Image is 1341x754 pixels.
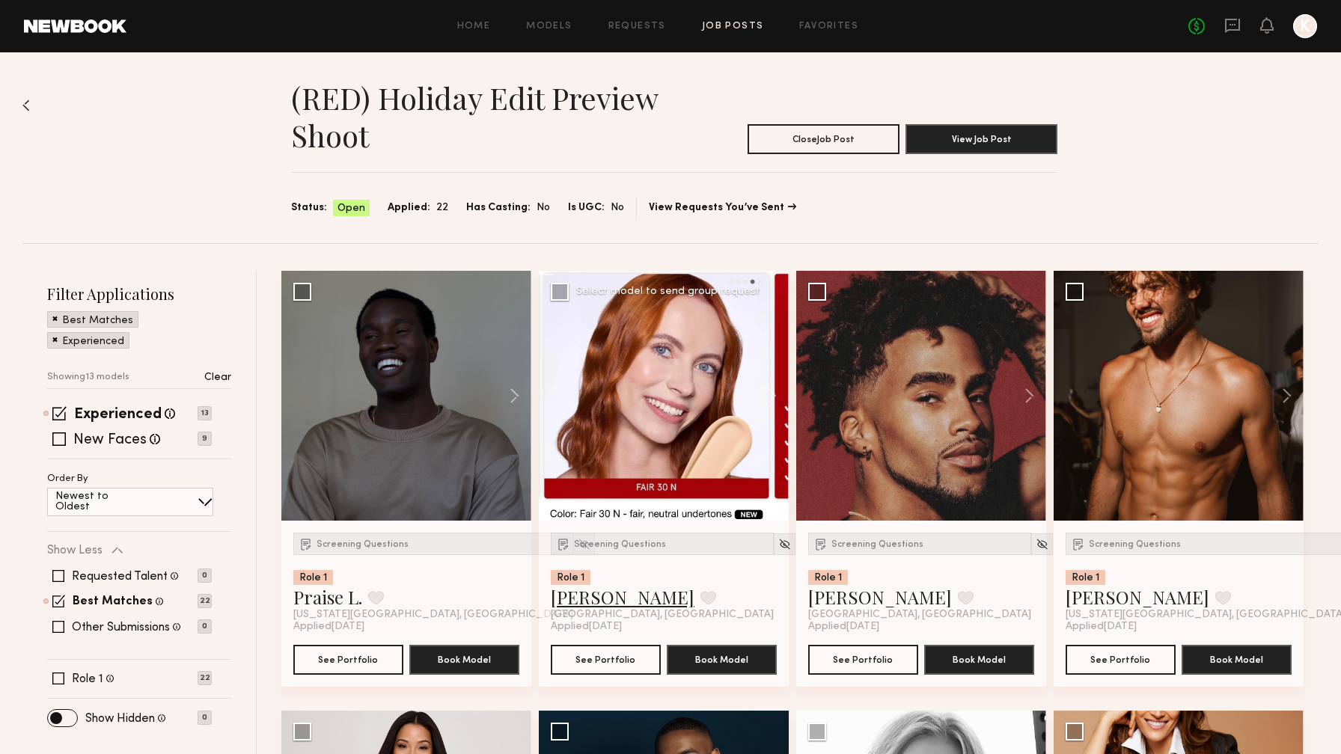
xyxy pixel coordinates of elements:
[72,571,168,583] label: Requested Talent
[204,373,231,383] p: Clear
[748,124,899,154] button: CloseJob Post
[799,22,858,31] a: Favorites
[526,22,572,31] a: Models
[808,609,1031,621] span: [GEOGRAPHIC_DATA], [GEOGRAPHIC_DATA]
[556,536,571,551] img: Submission Icon
[1066,585,1209,609] a: [PERSON_NAME]
[576,286,760,297] div: Select model to send group request
[55,491,144,512] p: Newest to Oldest
[198,711,212,725] p: 0
[808,621,1034,633] div: Applied [DATE]
[299,536,314,551] img: Submission Icon
[47,283,231,304] h2: Filter Applications
[291,79,674,154] h1: (RED) Holiday Edit Preview Shoot
[293,585,362,609] a: Praise L.
[293,621,519,633] div: Applied [DATE]
[1089,540,1181,549] span: Screening Questions
[22,99,30,111] img: Back to previous page
[47,545,103,557] p: Show Less
[1066,645,1176,675] button: See Portfolio
[198,671,212,685] p: 22
[198,619,212,634] p: 0
[667,645,777,675] button: Book Model
[198,432,212,446] p: 9
[667,652,777,665] a: Book Model
[198,406,212,420] p: 13
[409,652,519,665] a: Book Model
[1182,645,1292,675] button: Book Model
[924,652,1034,665] a: Book Model
[1066,621,1292,633] div: Applied [DATE]
[924,645,1034,675] button: Book Model
[778,538,791,551] img: Unhide Model
[537,200,550,216] span: No
[1182,652,1292,665] a: Book Model
[551,621,777,633] div: Applied [DATE]
[73,596,153,608] label: Best Matches
[72,673,103,685] label: Role 1
[388,200,430,216] span: Applied:
[85,713,155,725] label: Show Hidden
[74,408,162,423] label: Experienced
[291,200,327,216] span: Status:
[293,570,333,585] div: Role 1
[457,22,491,31] a: Home
[62,337,124,347] p: Experienced
[72,622,170,634] label: Other Submissions
[293,645,403,675] button: See Portfolio
[293,609,573,621] span: [US_STATE][GEOGRAPHIC_DATA], [GEOGRAPHIC_DATA]
[47,474,88,484] p: Order By
[47,373,129,382] p: Showing 13 models
[73,433,147,448] label: New Faces
[1071,536,1086,551] img: Submission Icon
[808,645,918,675] button: See Portfolio
[1036,538,1048,551] img: Unhide Model
[813,536,828,551] img: Submission Icon
[317,540,409,549] span: Screening Questions
[649,203,796,213] a: View Requests You’ve Sent
[808,570,848,585] div: Role 1
[551,570,590,585] div: Role 1
[831,540,923,549] span: Screening Questions
[466,200,531,216] span: Has Casting:
[808,585,952,609] a: [PERSON_NAME]
[62,316,133,326] p: Best Matches
[409,645,519,675] button: Book Model
[551,585,694,609] a: [PERSON_NAME]
[702,22,764,31] a: Job Posts
[905,124,1057,154] button: View Job Post
[337,201,365,216] span: Open
[608,22,666,31] a: Requests
[574,540,666,549] span: Screening Questions
[436,200,448,216] span: 22
[1066,570,1105,585] div: Role 1
[198,594,212,608] p: 22
[568,200,605,216] span: Is UGC:
[551,645,661,675] button: See Portfolio
[611,200,624,216] span: No
[198,568,212,583] p: 0
[551,609,774,621] span: [GEOGRAPHIC_DATA], [GEOGRAPHIC_DATA]
[1293,14,1317,38] a: K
